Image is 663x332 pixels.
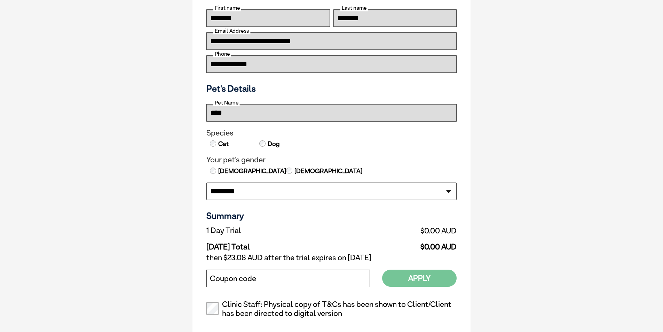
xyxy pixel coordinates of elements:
[340,5,368,11] label: Last name
[382,270,457,287] button: Apply
[206,302,219,315] input: Clinic Staff: Physical copy of T&Cs has been shown to Client/Client has been directed to digital ...
[342,224,457,237] td: $0.00 AUD
[206,224,342,237] td: 1 Day Trial
[213,5,241,11] label: First name
[206,210,457,221] h3: Summary
[210,274,256,283] label: Coupon code
[213,51,231,57] label: Phone
[206,129,457,138] legend: Species
[204,83,459,94] h3: Pet's Details
[206,300,457,318] label: Clinic Staff: Physical copy of T&Cs has been shown to Client/Client has been directed to digital ...
[342,237,457,252] td: $0.00 AUD
[213,28,250,34] label: Email Address
[206,252,457,264] td: then $23.08 AUD after the trial expires on [DATE]
[206,237,342,252] td: [DATE] Total
[206,155,457,164] legend: Your pet's gender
